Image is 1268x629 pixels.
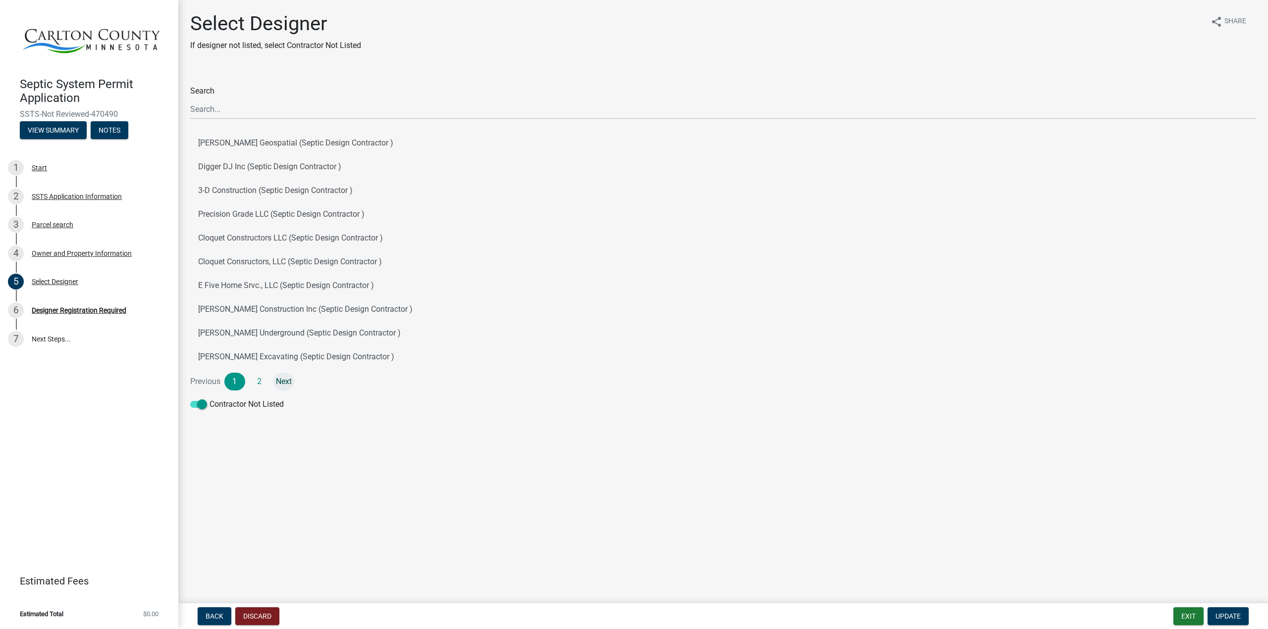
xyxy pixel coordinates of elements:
[20,121,87,139] button: View Summary
[8,331,24,347] div: 7
[8,189,24,204] div: 2
[190,398,284,410] label: Contractor Not Listed
[190,131,1256,155] button: [PERSON_NAME] Geospatial (Septic Design Contractor )
[1224,16,1246,28] span: Share
[235,607,279,625] button: Discard
[20,127,87,135] wm-modal-confirm: Summary
[190,202,1256,226] button: Precision Grade LLC (Septic Design Contractor )
[224,373,245,390] a: 1
[190,373,1256,390] nav: Page navigation
[190,155,1256,179] button: Digger DJ Inc (Septic Design Contractor )
[190,179,1256,202] button: 3-D Construction (Septic Design Contractor )
[190,40,361,51] p: If designer not listed, select Contractor Not Listed
[190,345,1256,369] button: [PERSON_NAME] Excavating (Septic Design Contractor )
[1211,16,1222,28] i: share
[1173,607,1204,625] button: Exit
[8,274,24,290] div: 5
[206,612,223,620] span: Back
[32,307,126,314] div: Designer Registration Required
[190,297,1256,321] button: [PERSON_NAME] Construction Inc (Septic Design Contractor )
[91,127,128,135] wm-modal-confirm: Notes
[32,193,122,200] div: SSTS Application Information
[190,250,1256,274] button: Cloquet Consructors, LLC (Septic Design Contractor )
[8,160,24,176] div: 1
[1203,12,1254,31] button: shareShare
[8,571,162,591] a: Estimated Fees
[20,77,170,106] h4: Septic System Permit Application
[190,274,1256,297] button: E Five Home Srvc., LLC (Septic Design Contractor )
[190,321,1256,345] button: [PERSON_NAME] Underground (Septic Design Contractor )
[1208,607,1249,625] button: Update
[8,302,24,318] div: 6
[190,226,1256,250] button: Cloquet Constructors LLC (Septic Design Contractor )
[190,87,214,95] label: Search
[20,109,158,119] span: SSTS-Not Reviewed-470490
[8,245,24,261] div: 4
[32,250,132,257] div: Owner and Property Information
[190,99,1256,119] input: Search...
[249,373,270,390] a: 2
[273,373,294,390] a: Next
[190,12,361,36] h1: Select Designer
[32,164,47,171] div: Start
[32,278,78,285] div: Select Designer
[32,221,73,228] div: Parcel search
[1215,612,1241,620] span: Update
[8,217,24,233] div: 3
[143,611,158,617] span: $0.00
[198,607,231,625] button: Back
[20,10,162,67] img: Carlton County, Minnesota
[20,611,63,617] span: Estimated Total
[91,121,128,139] button: Notes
